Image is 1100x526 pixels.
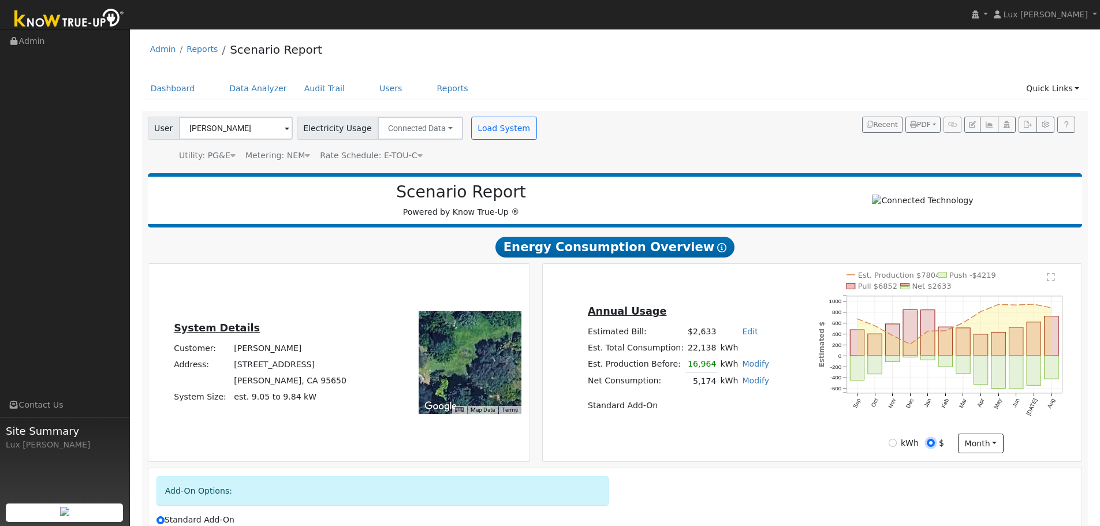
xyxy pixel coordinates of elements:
[830,375,842,381] text: -400
[686,324,718,340] td: $2,633
[686,373,718,390] td: 5,174
[150,44,176,54] a: Admin
[927,439,935,447] input: $
[148,117,180,140] span: User
[964,117,980,133] button: Edit User
[903,356,917,357] rect: onclick=""
[1046,397,1056,409] text: Aug
[887,397,897,409] text: Nov
[829,298,842,304] text: 1000
[901,437,919,449] label: kWh
[1045,356,1058,379] rect: onclick=""
[179,150,236,162] div: Utility: PG&E
[428,78,477,99] a: Reports
[945,330,947,332] circle: onclick=""
[742,327,758,336] a: Edit
[938,356,952,367] rect: onclick=""
[874,324,876,327] circle: onclick=""
[1045,316,1058,356] rect: onclick=""
[927,330,929,333] circle: onclick=""
[1009,356,1023,389] rect: onclick=""
[230,43,322,57] a: Scenario Report
[850,356,864,380] rect: onclick=""
[921,356,935,360] rect: onclick=""
[868,356,882,374] rect: onclick=""
[320,151,422,160] span: Alias: H2ETOUCN
[818,322,826,367] text: Estimated $
[923,397,933,408] text: Jan
[718,373,740,390] td: kWh
[378,117,463,140] button: Connected Data
[495,237,734,258] span: Energy Consumption Overview
[154,182,769,218] div: Powered by Know True-Up ®
[422,399,460,414] a: Open this area in Google Maps (opens a new window)
[455,406,463,414] button: Keyboard shortcuts
[1011,397,1021,408] text: Jun
[1050,307,1053,309] circle: onclick=""
[586,373,685,390] td: Net Consumption:
[905,117,941,133] button: PDF
[832,331,842,337] text: 400
[718,340,771,356] td: kWh
[980,117,998,133] button: Multi-Series Graph
[962,322,964,324] circle: onclick=""
[852,397,862,409] text: Sep
[870,397,880,408] text: Oct
[586,324,685,340] td: Estimated Bill:
[6,439,124,451] div: Lux [PERSON_NAME]
[232,373,349,389] td: [PERSON_NAME], CA 95650
[159,182,763,202] h2: Scenario Report
[156,516,165,524] input: Standard Add-On
[1027,356,1041,385] rect: onclick=""
[586,397,771,413] td: Standard Add-On
[187,44,218,54] a: Reports
[980,311,982,313] circle: onclick=""
[718,356,740,373] td: kWh
[886,356,900,362] rect: onclick=""
[174,322,260,334] u: System Details
[1019,117,1036,133] button: Export Interval Data
[912,282,952,290] text: Net $2633
[9,6,130,32] img: Know True-Up
[858,271,940,279] text: Est. Production $7804
[921,310,935,356] rect: onclick=""
[868,334,882,356] rect: onclick=""
[1015,304,1017,306] circle: onclick=""
[502,406,518,413] a: Terms (opens in new tab)
[1009,327,1023,356] rect: onclick=""
[142,78,204,99] a: Dashboard
[1036,117,1054,133] button: Settings
[686,340,718,356] td: 22,138
[956,328,970,356] rect: onclick=""
[1004,10,1088,19] span: Lux [PERSON_NAME]
[993,397,1004,410] text: May
[886,324,900,356] rect: onclick=""
[998,117,1016,133] button: Login As
[742,376,769,385] a: Modify
[976,397,986,408] text: Apr
[850,330,864,356] rect: onclick=""
[232,389,349,405] td: System Size
[1026,397,1039,416] text: [DATE]
[221,78,296,99] a: Data Analyzer
[958,397,968,409] text: Mar
[6,423,124,439] span: Site Summary
[588,305,666,317] u: Annual Usage
[991,332,1005,356] rect: onclick=""
[940,397,950,409] text: Feb
[296,78,353,99] a: Audit Trail
[974,356,988,385] rect: onclick=""
[910,121,931,129] span: PDF
[1017,78,1088,99] a: Quick Links
[991,356,1005,388] rect: onclick=""
[949,271,996,279] text: Push -$4219
[371,78,411,99] a: Users
[832,320,842,326] text: 600
[471,117,537,140] button: Load System
[586,356,685,373] td: Est. Production Before:
[232,340,349,356] td: [PERSON_NAME]
[909,343,912,345] circle: onclick=""
[156,514,234,526] label: Standard Add-On
[938,327,952,356] rect: onclick=""
[1057,117,1075,133] a: Help Link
